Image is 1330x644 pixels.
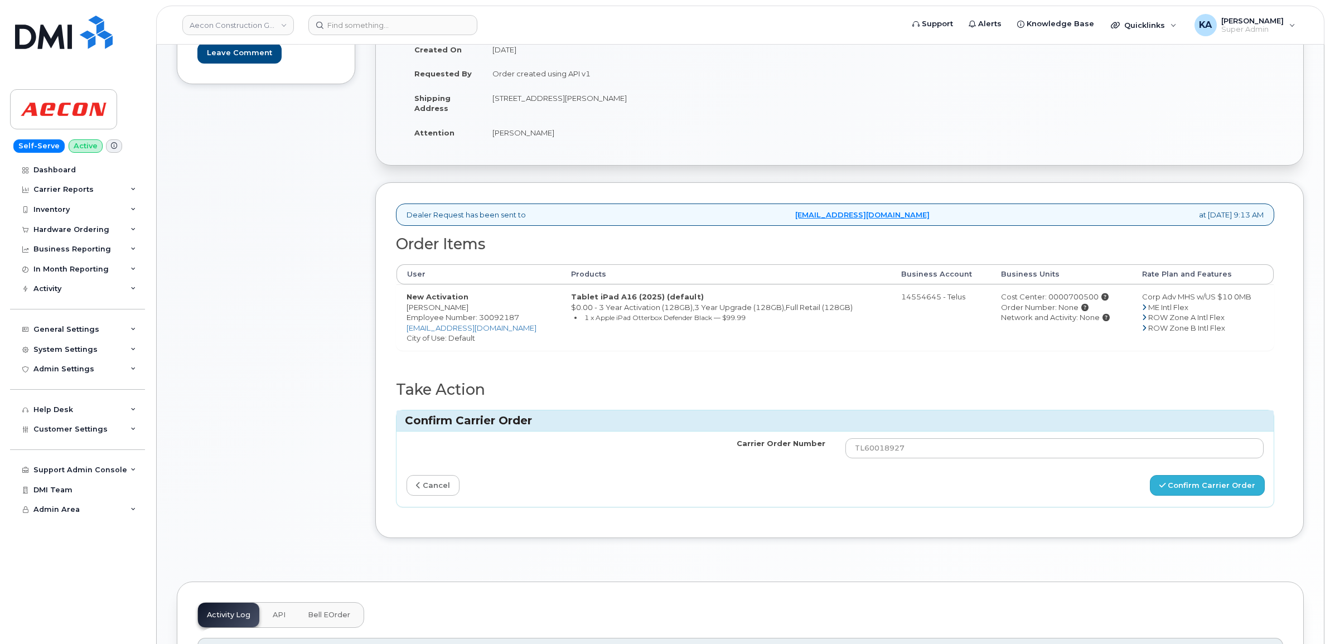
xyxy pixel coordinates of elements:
span: Employee Number: 30092187 [407,313,519,322]
span: [PERSON_NAME] [1221,16,1284,25]
a: Knowledge Base [1009,13,1102,35]
td: [PERSON_NAME] City of Use: Default [396,284,561,350]
div: Quicklinks [1103,14,1184,36]
strong: New Activation [407,292,468,301]
a: Aecon Construction Group Inc [182,15,294,35]
div: Karla Adams [1187,14,1303,36]
td: $0.00 - 3 Year Activation (128GB),3 Year Upgrade (128GB),Full Retail (128GB) [561,284,892,350]
td: [DATE] [482,37,831,62]
div: Cost Center: 0000700500 [1001,292,1122,302]
a: cancel [407,475,460,496]
a: [EMAIL_ADDRESS][DOMAIN_NAME] [795,210,930,220]
span: ME Intl Flex [1148,303,1188,312]
strong: Attention [414,128,454,137]
label: Carrier Order Number [737,438,825,449]
span: Quicklinks [1124,21,1165,30]
td: [STREET_ADDRESS][PERSON_NAME] [482,86,831,120]
h2: Order Items [396,236,1274,253]
th: Products [561,264,892,284]
div: Network and Activity: None [1001,312,1122,323]
th: Business Account [891,264,991,284]
h2: Take Action [396,381,1274,398]
a: [EMAIL_ADDRESS][DOMAIN_NAME] [407,323,536,332]
div: Dealer Request has been sent to at [DATE] 9:13 AM [396,204,1274,226]
td: 14554645 - Telus [891,284,991,350]
strong: Shipping Address [414,94,451,113]
span: Alerts [978,18,1002,30]
h3: Confirm Carrier Order [405,413,1265,428]
span: Support [922,18,953,30]
span: Bell eOrder [308,611,350,619]
span: ROW Zone A Intl Flex [1148,313,1225,322]
span: Knowledge Base [1027,18,1094,30]
strong: Requested By [414,69,472,78]
strong: Tablet iPad A16 (2025) (default) [571,292,704,301]
th: Rate Plan and Features [1132,264,1274,284]
div: Order Number: None [1001,302,1122,313]
td: Order created using API v1 [482,61,831,86]
span: KA [1199,18,1212,32]
td: Corp Adv MHS w/US $10 0MB [1132,284,1274,350]
span: API [273,611,286,619]
input: Find something... [308,15,477,35]
span: Super Admin [1221,25,1284,34]
input: Leave Comment [197,43,282,64]
button: Confirm Carrier Order [1150,475,1265,496]
th: Business Units [991,264,1132,284]
small: 1 x Apple iPad Otterbox Defender Black — $99.99 [584,313,746,322]
strong: Created On [414,45,462,54]
th: User [396,264,561,284]
span: ROW Zone B Intl Flex [1148,323,1225,332]
a: Support [905,13,961,35]
td: [PERSON_NAME] [482,120,831,145]
a: Alerts [961,13,1009,35]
